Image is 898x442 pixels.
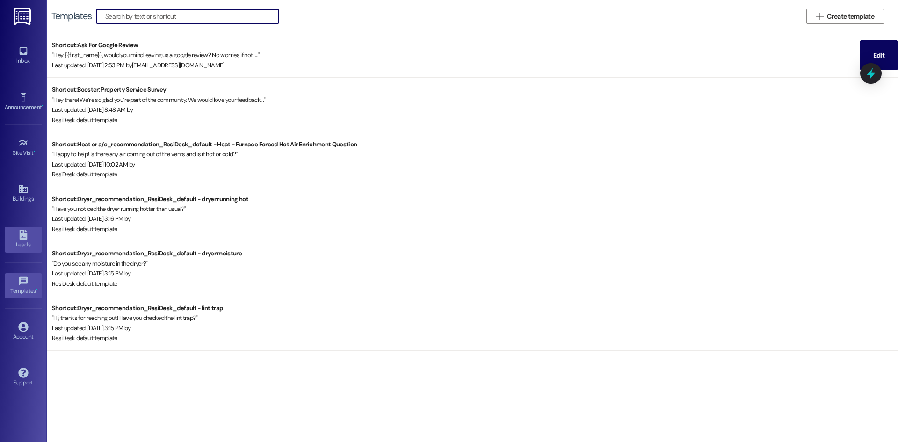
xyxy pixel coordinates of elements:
div: " Hey there! We’re so glad you’re part of the community. We would love your feedback... " [52,95,898,105]
span: • [42,102,43,109]
a: Inbox [5,43,42,68]
a: Account [5,319,42,344]
div: " Happy to help! Is there any air coming out of the vents and is it hot or cold? " [52,149,898,159]
span: Edit [873,51,884,60]
button: Create template [806,9,884,24]
div: " Do you see any moisture in the dryer? " [52,259,898,268]
div: Shortcut: Dryer_recommendation_ResiDesk_default - dryer running hot [52,194,898,204]
div: Last updated: [DATE] 3:15 PM by [52,268,898,278]
span: • [34,148,35,155]
i:  [816,13,823,20]
span: ResiDesk default template [52,334,117,342]
button: Edit [860,40,898,70]
a: Templates • [5,273,42,298]
span: ResiDesk default template [52,225,117,233]
div: Last updated: [DATE] 3:16 PM by [52,214,898,224]
img: ResiDesk Logo [14,8,33,25]
div: Last updated: [DATE] 3:15 PM by [52,323,898,333]
span: • [36,286,37,293]
span: ResiDesk default template [52,280,117,288]
span: Create template [827,12,874,22]
div: Shortcut: Booster: Property Service Survey [52,85,898,94]
div: Shortcut: Heat or a/c_recommendation_ResiDesk_default - Heat - Furnace Forced Hot Air Enrichment ... [52,139,898,149]
div: " Have you noticed the dryer running hotter than usual? " [52,204,898,214]
div: Last updated: [DATE] 8:48 AM by [52,105,898,115]
span: ResiDesk default template [52,170,117,178]
div: " Hey {{first_name}}, would you mind leaving us a google review? No worries if not. ... " [52,50,860,60]
a: Site Visit • [5,135,42,160]
input: Search by text or shortcut [105,10,278,23]
div: Last updated: [DATE] 10:02 AM by [52,159,898,169]
div: Templates [51,11,92,21]
div: Last updated: [DATE] 2:53 PM by [EMAIL_ADDRESS][DOMAIN_NAME] [52,60,860,70]
div: Shortcut: Ask For Google Review [52,40,860,50]
a: Buildings [5,181,42,206]
span: ResiDesk default template [52,116,117,124]
div: " Hi, thanks for reaching out! Have you checked the lint trap? " [52,313,898,323]
div: Shortcut: Dryer_recommendation_ResiDesk_default - dryer moisture [52,248,898,258]
a: Leads [5,227,42,252]
a: Support [5,365,42,390]
div: Shortcut: Dryer_recommendation_ResiDesk_default - lint trap [52,303,898,313]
